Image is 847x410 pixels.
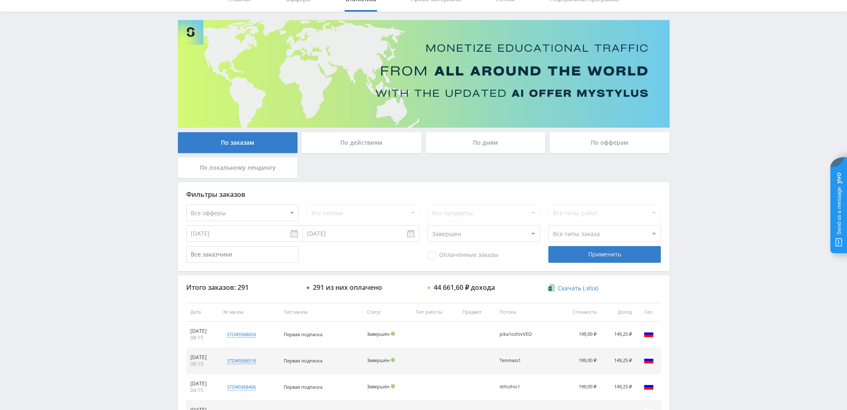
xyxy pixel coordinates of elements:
[391,384,395,388] span: Подтвержден
[190,335,215,341] div: 08:15
[458,303,495,322] th: Предмет
[367,331,390,337] span: Завершён
[227,384,256,390] div: std#9368406
[284,384,322,390] span: Первая подписка
[367,383,390,390] span: Завершён
[190,354,215,361] div: [DATE]
[302,132,422,153] div: По действиям
[280,303,363,322] th: Тип заказа
[190,380,215,387] div: [DATE]
[644,355,654,365] img: rus.png
[186,284,299,291] div: Итого заказов: 291
[548,246,661,263] div: Применить
[500,358,537,363] div: Tenmass1
[227,357,256,364] div: std#9368518
[600,303,636,322] th: Доход
[427,251,498,259] span: Оплаченные заказы
[548,284,598,292] a: Скачать (.xlsx)
[412,303,458,322] th: Тип работы
[219,303,279,322] th: № заказа
[600,374,636,400] td: 149,25 ₽
[178,157,298,178] div: По локальному лендингу
[644,381,654,391] img: rus.png
[558,285,598,292] span: Скачать (.xlsx)
[186,303,220,322] th: Дата
[284,331,322,337] span: Первая подписка
[557,374,601,400] td: 199,00 ₽
[557,348,601,374] td: 199,00 ₽
[190,361,215,367] div: 06:15
[548,284,555,292] img: xlsx
[367,357,390,363] span: Завершён
[500,332,537,337] div: pika1ozhivVEO
[178,132,298,153] div: По заказам
[178,20,670,128] img: Banner
[426,132,546,153] div: По дням
[190,328,215,335] div: [DATE]
[600,322,636,348] td: 149,25 ₽
[500,384,537,390] div: dtfozhiv1
[391,358,395,362] span: Подтвержден
[284,357,322,364] span: Первая подписка
[186,191,661,198] div: Фильтры заказов
[495,303,557,322] th: Потоки
[190,387,215,394] div: 04:15
[363,303,412,322] th: Статус
[600,348,636,374] td: 149,25 ₽
[550,132,670,153] div: По офферам
[434,284,495,291] div: 44 661,60 ₽ дохода
[636,303,661,322] th: Гео
[227,331,256,338] div: std#9368654
[186,246,299,263] input: Все заказчики
[313,284,382,291] div: 291 из них оплачено
[644,329,654,339] img: rus.png
[391,332,395,336] span: Подтвержден
[557,322,601,348] td: 199,00 ₽
[557,303,601,322] th: Стоимость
